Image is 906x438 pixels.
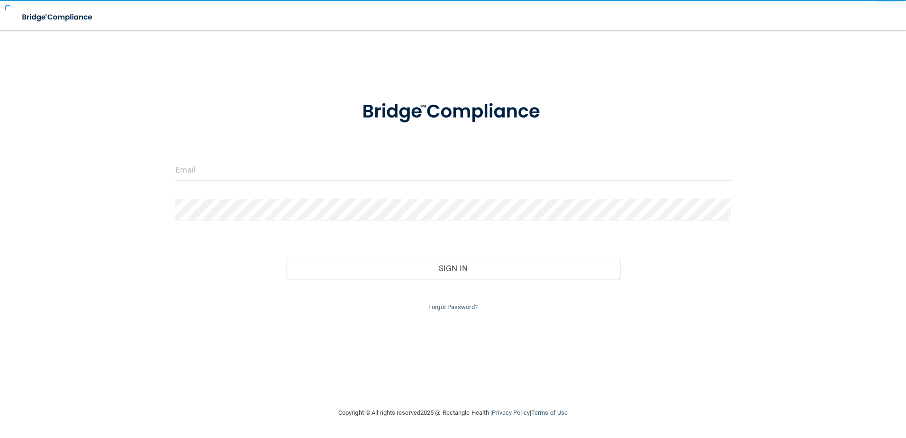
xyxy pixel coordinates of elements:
a: Terms of Use [531,409,568,416]
a: Privacy Policy [492,409,529,416]
img: bridge_compliance_login_screen.278c3ca4.svg [343,87,563,137]
a: Forgot Password? [428,303,478,310]
div: Copyright © All rights reserved 2025 @ Rectangle Health | | [280,398,626,428]
input: Email [175,159,731,181]
img: bridge_compliance_login_screen.278c3ca4.svg [14,8,101,27]
button: Sign In [286,258,620,279]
